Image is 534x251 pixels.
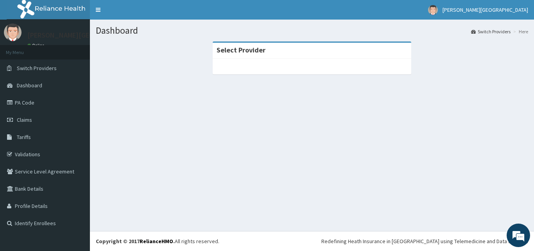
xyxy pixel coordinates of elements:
span: [PERSON_NAME][GEOGRAPHIC_DATA] [443,6,528,13]
strong: Copyright © 2017 . [96,238,175,245]
a: Online [27,43,46,48]
span: Claims [17,116,32,123]
div: Redefining Heath Insurance in [GEOGRAPHIC_DATA] using Telemedicine and Data Science! [321,237,528,245]
p: [PERSON_NAME][GEOGRAPHIC_DATA] [27,32,143,39]
img: User Image [4,23,22,41]
img: User Image [428,5,438,15]
li: Here [511,28,528,35]
strong: Select Provider [217,45,265,54]
a: RelianceHMO [140,238,173,245]
span: Switch Providers [17,65,57,72]
a: Switch Providers [471,28,511,35]
h1: Dashboard [96,25,528,36]
footer: All rights reserved. [90,231,534,251]
span: Dashboard [17,82,42,89]
span: Tariffs [17,134,31,141]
